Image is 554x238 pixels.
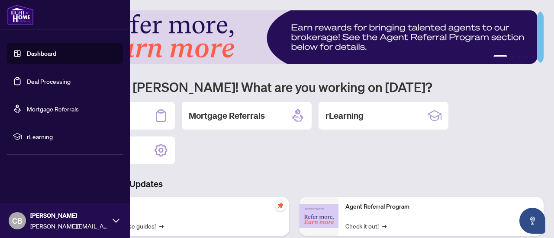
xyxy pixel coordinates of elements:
[159,221,164,231] span: →
[30,221,108,231] span: [PERSON_NAME][EMAIL_ADDRESS][PERSON_NAME][DOMAIN_NAME]
[300,204,338,228] img: Agent Referral Program
[91,202,282,212] p: Self-Help
[345,221,387,231] a: Check it out!→
[45,79,544,95] h1: Welcome back [PERSON_NAME]! What are you working on [DATE]?
[493,55,507,59] button: 1
[45,10,537,64] img: Slide 0
[7,4,34,25] img: logo
[525,55,528,59] button: 4
[519,208,545,234] button: Open asap
[345,202,537,212] p: Agent Referral Program
[27,50,56,57] a: Dashboard
[189,110,265,122] h2: Mortgage Referrals
[27,132,117,141] span: rLearning
[30,211,108,220] span: [PERSON_NAME]
[275,200,286,211] span: pushpin
[511,55,514,59] button: 2
[12,215,23,227] span: CB
[518,55,521,59] button: 3
[325,110,364,122] h2: rLearning
[27,105,79,113] a: Mortgage Referrals
[45,178,544,190] h3: Brokerage & Industry Updates
[531,55,535,59] button: 5
[27,77,71,85] a: Deal Processing
[382,221,387,231] span: →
